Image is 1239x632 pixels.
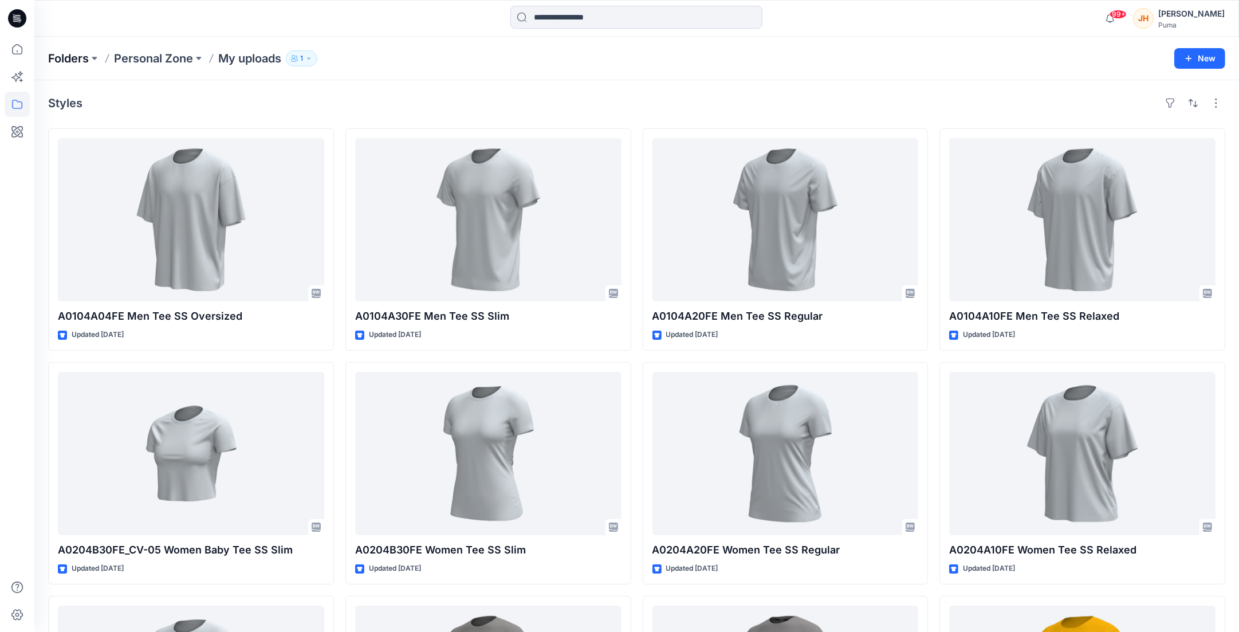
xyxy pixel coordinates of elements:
p: Updated [DATE] [369,329,421,341]
p: A0104A30FE Men Tee SS Slim [355,308,622,324]
a: A0204A20FE Women Tee SS Regular [652,372,919,535]
p: Updated [DATE] [72,563,124,575]
p: A0104A10FE Men Tee SS Relaxed [949,308,1216,324]
p: Updated [DATE] [666,329,718,341]
p: A0204B30FE Women Tee SS Slim [355,542,622,558]
div: [PERSON_NAME] [1158,7,1225,21]
div: Puma [1158,21,1225,29]
p: 1 [300,52,303,65]
button: 1 [286,50,317,66]
p: Updated [DATE] [963,329,1015,341]
p: Updated [DATE] [369,563,421,575]
p: A0204A10FE Women Tee SS Relaxed [949,542,1216,558]
span: 99+ [1110,10,1127,19]
a: A0204B30FE Women Tee SS Slim [355,372,622,535]
p: My uploads [218,50,281,66]
p: A0104A20FE Men Tee SS Regular [652,308,919,324]
p: Updated [DATE] [72,329,124,341]
p: A0204B30FE_CV-05 Women Baby Tee SS Slim [58,542,324,558]
a: Folders [48,50,89,66]
a: Personal Zone [114,50,193,66]
a: A0104A04FE Men Tee SS Oversized [58,138,324,301]
p: A0204A20FE Women Tee SS Regular [652,542,919,558]
p: Updated [DATE] [666,563,718,575]
a: A0204A10FE Women Tee SS Relaxed [949,372,1216,535]
div: JH [1133,8,1154,29]
p: A0104A04FE Men Tee SS Oversized [58,308,324,324]
a: A0104A30FE Men Tee SS Slim [355,138,622,301]
a: A0104A20FE Men Tee SS Regular [652,138,919,301]
a: A0104A10FE Men Tee SS Relaxed [949,138,1216,301]
h4: Styles [48,96,82,110]
button: New [1174,48,1225,69]
a: A0204B30FE_CV-05 Women Baby Tee SS Slim [58,372,324,535]
p: Updated [DATE] [963,563,1015,575]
